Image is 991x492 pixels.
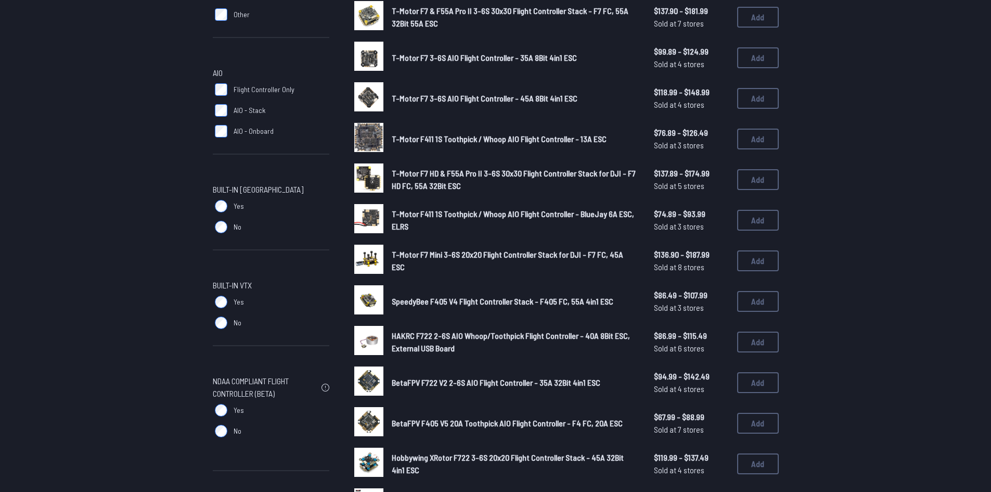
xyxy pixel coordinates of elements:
[392,6,628,28] span: T-Motor F7 & F55A Pro II 3-6S 30x30 Flight Controller Stack - F7 FC, 55A 32Bit 55A ESC
[392,418,623,428] span: BetaFPV F405 V5 20A Toothpick AIO Flight Controller - F4 FC, 20A ESC
[234,318,241,328] span: No
[215,83,227,96] input: Flight Controller Only
[654,383,729,395] span: Sold at 4 stores
[737,129,779,149] button: Add
[654,86,729,98] span: $118.99 - $148.99
[654,423,729,436] span: Sold at 7 stores
[215,296,227,308] input: Yes
[654,464,729,476] span: Sold at 4 stores
[234,105,265,116] span: AIO - Stack
[354,326,383,358] a: image
[354,204,383,236] a: image
[737,372,779,393] button: Add
[354,245,383,274] img: image
[654,98,729,111] span: Sold at 4 stores
[354,82,383,115] a: image
[234,84,294,95] span: Flight Controller Only
[654,220,729,233] span: Sold at 3 stores
[354,123,383,152] img: image
[392,167,637,192] a: T-Motor F7 HD & F55A Pro II 3-6S 30x30 Flight Controller Stack for DJI - F7 HD FC, 55A 32Bit ESC
[213,183,303,196] span: Built-in [GEOGRAPHIC_DATA]
[234,297,244,307] span: Yes
[654,301,729,314] span: Sold at 3 stores
[213,375,317,400] span: NDAA Compliant Flight Controller (Beta)
[392,452,624,475] span: Hobbywing XRotor F722 3-6S 20x20 Flight Controller Stack - 45A 32Bit 4in1 ESC
[737,453,779,474] button: Add
[392,92,637,105] a: T-Motor F7 3-6S AIO Flight Controller - 45A 8Bit 4in1 ESC
[737,88,779,109] button: Add
[354,1,383,30] img: image
[354,407,383,436] img: image
[654,261,729,273] span: Sold at 8 stores
[654,451,729,464] span: $119.99 - $137.49
[354,42,383,74] a: image
[392,52,637,64] a: T-Motor F7 3-6S AIO Flight Controller - 35A 8Bit 4in1 ESC
[392,417,637,430] a: BetaFPV F405 V5 20A Toothpick AIO Flight Controller - F4 FC, 20A ESC
[215,104,227,117] input: AIO - Stack
[215,317,227,329] input: No
[654,5,729,17] span: $137.90 - $181.99
[354,285,383,314] img: image
[654,370,729,383] span: $94.99 - $142.49
[392,376,637,389] a: BetaFPV F722 V2 2-6S AIO Flight Controller - 35A 32Bit 4in1 ESC
[354,163,383,193] img: image
[354,82,383,111] img: image
[737,210,779,231] button: Add
[215,221,227,233] input: No
[654,139,729,152] span: Sold at 3 stores
[392,331,630,353] span: HAKRC F722 2-6S AIO Whoop/Toothpick Flight Controller - 40A 8Bit ESC, External USB Board
[354,367,383,399] a: image
[654,58,729,70] span: Sold at 4 stores
[354,245,383,277] a: image
[392,168,636,191] span: T-Motor F7 HD & F55A Pro II 3-6S 30x30 Flight Controller Stack for DJI - F7 HD FC, 55A 32Bit ESC
[354,1,383,33] a: image
[392,133,637,145] a: T-Motor F411 1S Toothpick / Whoop AIO Flight Controller - 13A ESC
[354,448,383,480] a: image
[654,411,729,423] span: $67.99 - $88.99
[654,330,729,342] span: $86.99 - $115.49
[234,126,274,136] span: AIO - Onboard
[737,413,779,434] button: Add
[392,209,634,231] span: T-Motor F411 1S Toothpick / Whoop AIO Flight Controller - BlueJay 6A ESC, ELRS
[354,163,383,196] a: image
[354,42,383,71] img: image
[234,222,241,232] span: No
[654,180,729,192] span: Sold at 5 stores
[737,250,779,271] button: Add
[654,208,729,220] span: $74.89 - $93.99
[392,134,607,144] span: T-Motor F411 1S Toothpick / Whoop AIO Flight Controller - 13A ESC
[737,47,779,68] button: Add
[654,45,729,58] span: $99.89 - $124.99
[234,201,244,211] span: Yes
[215,125,227,137] input: AIO - Onboard
[215,404,227,417] input: Yes
[392,295,637,308] a: SpeedyBee F405 V4 Flight Controller Stack - F405 FC, 55A 4in1 ESC
[654,167,729,180] span: $137.89 - $174.99
[392,208,637,233] a: T-Motor F411 1S Toothpick / Whoop AIO Flight Controller - BlueJay 6A ESC, ELRS
[392,451,637,476] a: Hobbywing XRotor F722 3-6S 20x20 Flight Controller Stack - 45A 32Bit 4in1 ESC
[215,200,227,212] input: Yes
[654,342,729,355] span: Sold at 6 stores
[234,405,244,415] span: Yes
[354,367,383,396] img: image
[654,127,729,139] span: $76.89 - $126.49
[654,289,729,301] span: $86.49 - $107.99
[737,332,779,352] button: Add
[737,291,779,312] button: Add
[354,448,383,477] img: image
[234,426,241,436] span: No
[213,279,252,292] span: Built-in VTX
[737,7,779,28] button: Add
[354,123,383,155] a: image
[354,285,383,318] a: image
[392,93,577,103] span: T-Motor F7 3-6S AIO Flight Controller - 45A 8Bit 4in1 ESC
[234,9,250,20] span: Other
[354,407,383,439] a: image
[354,204,383,233] img: image
[737,169,779,190] button: Add
[392,5,637,30] a: T-Motor F7 & F55A Pro II 3-6S 30x30 Flight Controller Stack - F7 FC, 55A 32Bit 55A ESC
[392,53,577,62] span: T-Motor F7 3-6S AIO Flight Controller - 35A 8Bit 4in1 ESC
[392,249,623,272] span: T-Motor F7 Mini 3-6S 20x20 Flight Controller Stack for DJI - F7 FC, 45A ESC
[392,296,613,306] span: SpeedyBee F405 V4 Flight Controller Stack - F405 FC, 55A 4in1 ESC
[392,330,637,355] a: HAKRC F722 2-6S AIO Whoop/Toothpick Flight Controller - 40A 8Bit ESC, External USB Board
